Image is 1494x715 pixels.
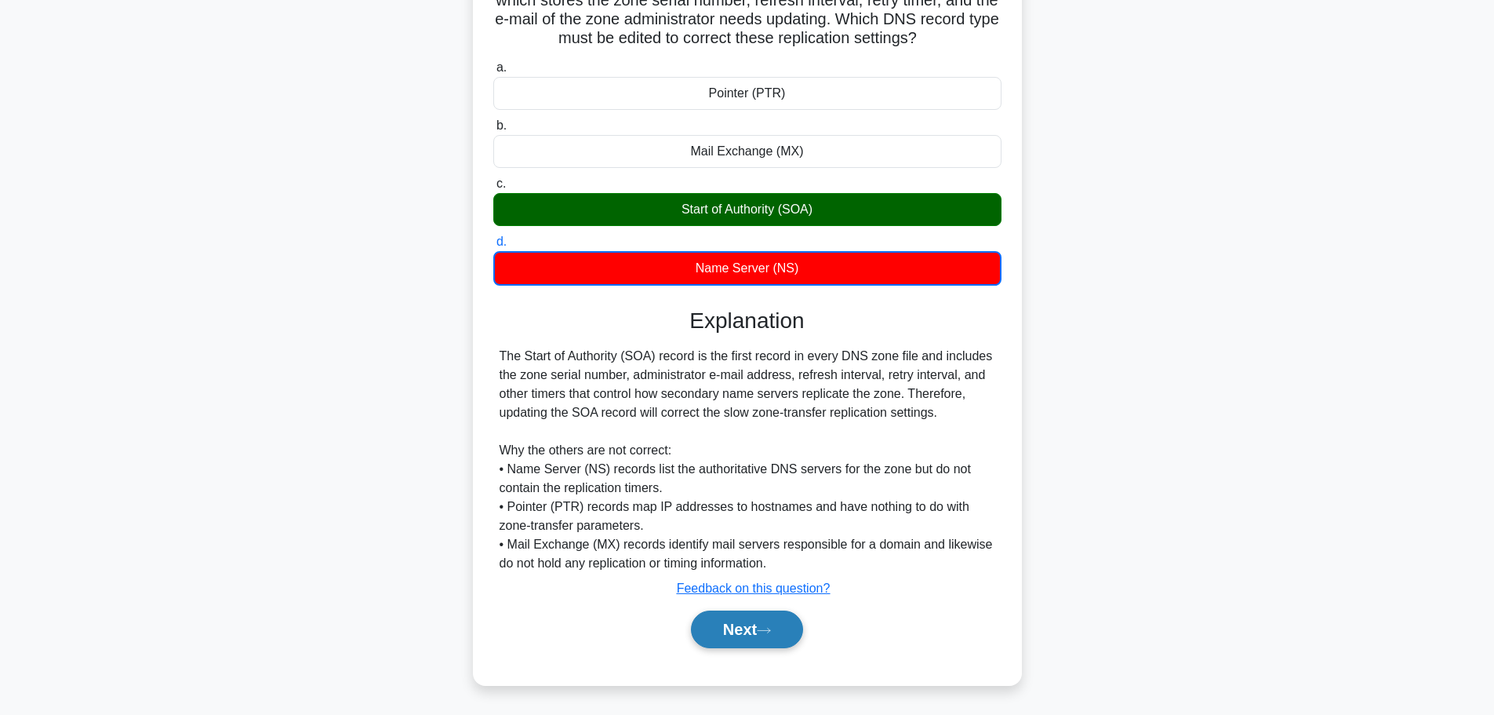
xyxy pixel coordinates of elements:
span: c. [496,177,506,190]
a: Feedback on this question? [677,582,831,595]
div: Mail Exchange (MX) [493,135,1001,168]
div: The Start of Authority (SOA) record is the first record in every DNS zone file and includes the z... [500,347,995,573]
div: Name Server (NS) [493,251,1001,286]
span: d. [496,235,507,248]
div: Start of Authority (SOA) [493,193,1001,226]
div: Pointer (PTR) [493,77,1001,110]
h3: Explanation [503,308,992,334]
span: a. [496,60,507,74]
button: Next [691,611,803,648]
span: b. [496,119,507,132]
